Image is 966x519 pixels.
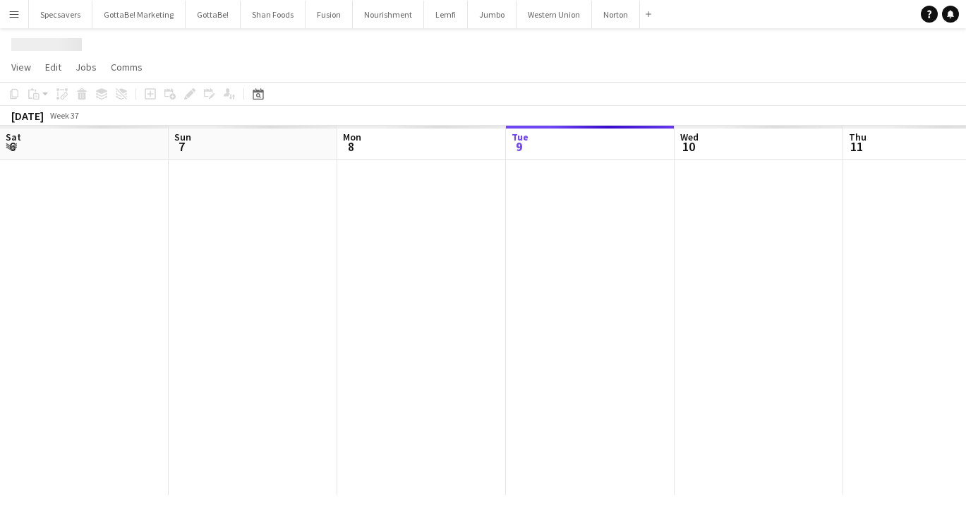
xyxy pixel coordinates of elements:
span: Sun [174,131,191,143]
button: Specsavers [29,1,92,28]
div: [DATE] [11,109,44,123]
span: 8 [341,138,361,155]
button: GottaBe! [186,1,241,28]
span: 11 [847,138,867,155]
button: Shan Foods [241,1,306,28]
button: Nourishment [353,1,424,28]
a: Jobs [70,58,102,76]
a: View [6,58,37,76]
span: Comms [111,61,143,73]
span: 6 [4,138,21,155]
span: Jobs [76,61,97,73]
a: Edit [40,58,67,76]
span: Sat [6,131,21,143]
span: Mon [343,131,361,143]
button: Norton [592,1,640,28]
span: 9 [509,138,529,155]
button: Jumbo [468,1,517,28]
button: Western Union [517,1,592,28]
span: Wed [680,131,699,143]
span: 7 [172,138,191,155]
span: Thu [849,131,867,143]
button: Fusion [306,1,353,28]
span: Week 37 [47,110,82,121]
span: View [11,61,31,73]
span: 10 [678,138,699,155]
span: Edit [45,61,61,73]
button: Lemfi [424,1,468,28]
span: Tue [512,131,529,143]
a: Comms [105,58,148,76]
button: GottaBe! Marketing [92,1,186,28]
